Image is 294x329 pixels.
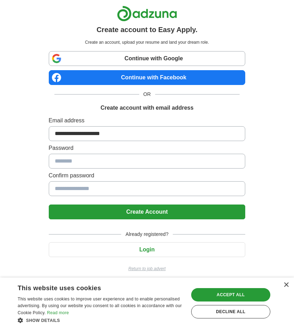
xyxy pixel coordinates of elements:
[49,51,246,66] a: Continue with Google
[50,39,244,45] p: Create an account, upload your resume and land your dream role.
[96,24,198,35] h1: Create account to Easy Apply.
[49,205,246,219] button: Create Account
[191,288,270,301] div: Accept all
[49,144,246,152] label: Password
[100,104,193,112] h1: Create account with email address
[121,231,172,238] span: Already registered?
[49,246,246,252] a: Login
[47,310,69,315] a: Read more, opens a new window
[18,282,166,292] div: This website uses cookies
[283,282,289,288] div: Close
[49,70,246,85] a: Continue with Facebook
[18,317,183,324] div: Show details
[49,266,246,272] a: Return to job advert
[49,116,246,125] label: Email address
[191,305,270,318] div: Decline all
[49,242,246,257] button: Login
[117,6,177,22] img: Adzuna logo
[139,91,155,98] span: OR
[26,318,60,323] span: Show details
[49,171,246,180] label: Confirm password
[18,297,182,316] span: This website uses cookies to improve user experience and to enable personalised advertising. By u...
